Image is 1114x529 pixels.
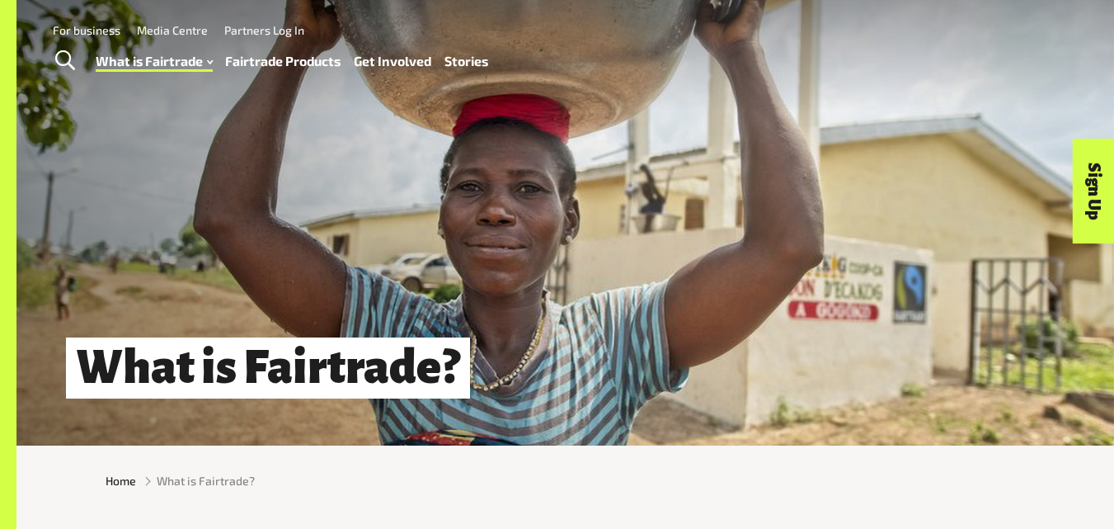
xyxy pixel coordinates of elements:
a: Toggle Search [45,40,85,82]
a: Get Involved [354,50,431,73]
h1: What is Fairtrade? [66,338,470,398]
a: Media Centre [137,23,208,37]
span: What is Fairtrade? [157,472,255,489]
a: For business [53,23,120,37]
a: What is Fairtrade [96,50,213,73]
img: Fairtrade Australia New Zealand logo [1004,21,1068,90]
a: Fairtrade Products [225,50,341,73]
a: Stories [444,50,488,73]
a: Partners Log In [224,23,304,37]
a: Home [106,472,136,489]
